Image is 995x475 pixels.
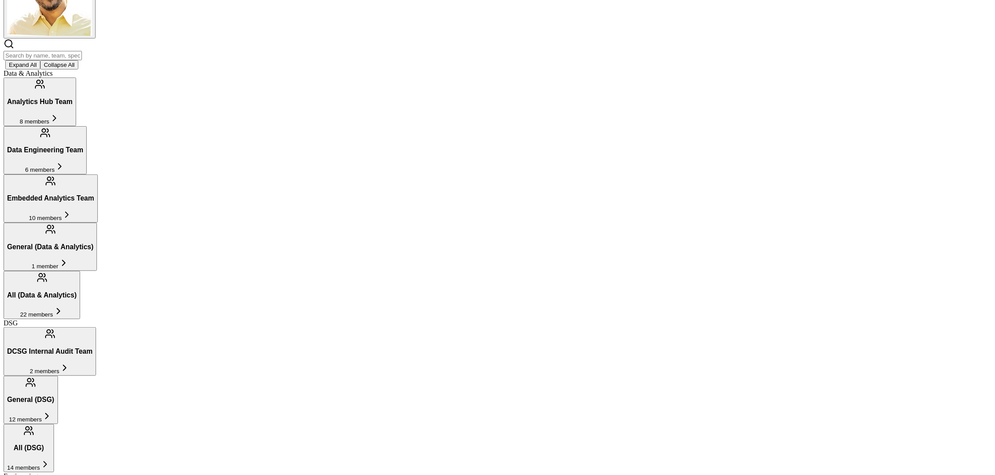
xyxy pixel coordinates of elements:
button: Expand All [5,60,40,70]
button: General (DSG)12 members [4,376,58,424]
span: 10 members [29,215,62,221]
span: 1 member [32,263,58,270]
button: Analytics Hub Team8 members [4,77,76,126]
h3: Data Engineering Team [7,146,83,154]
h3: All (Data & Analytics) [7,291,77,299]
h3: All (DSG) [7,444,50,452]
span: Data & Analytics [4,70,53,77]
button: General (Data & Analytics)1 member [4,223,97,271]
button: All (Data & Analytics)22 members [4,271,80,319]
button: Collapse All [40,60,78,70]
span: DSG [4,319,18,327]
input: Search by name, team, specialty, or title... [4,51,82,60]
button: Data Engineering Team6 members [4,126,87,174]
span: 22 members [20,311,53,318]
span: 2 members [30,368,59,375]
span: 12 members [9,416,42,423]
button: Embedded Analytics Team10 members [4,174,98,223]
button: DCSG Internal Audit Team2 members [4,327,96,375]
span: 8 members [20,118,50,125]
h3: General (DSG) [7,396,54,404]
button: All (DSG)14 members [4,424,54,472]
h3: DCSG Internal Audit Team [7,348,93,355]
h3: General (Data & Analytics) [7,243,93,251]
h3: Embedded Analytics Team [7,194,94,202]
h3: Analytics Hub Team [7,98,73,106]
span: 14 members [7,464,40,471]
span: 6 members [25,166,55,173]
